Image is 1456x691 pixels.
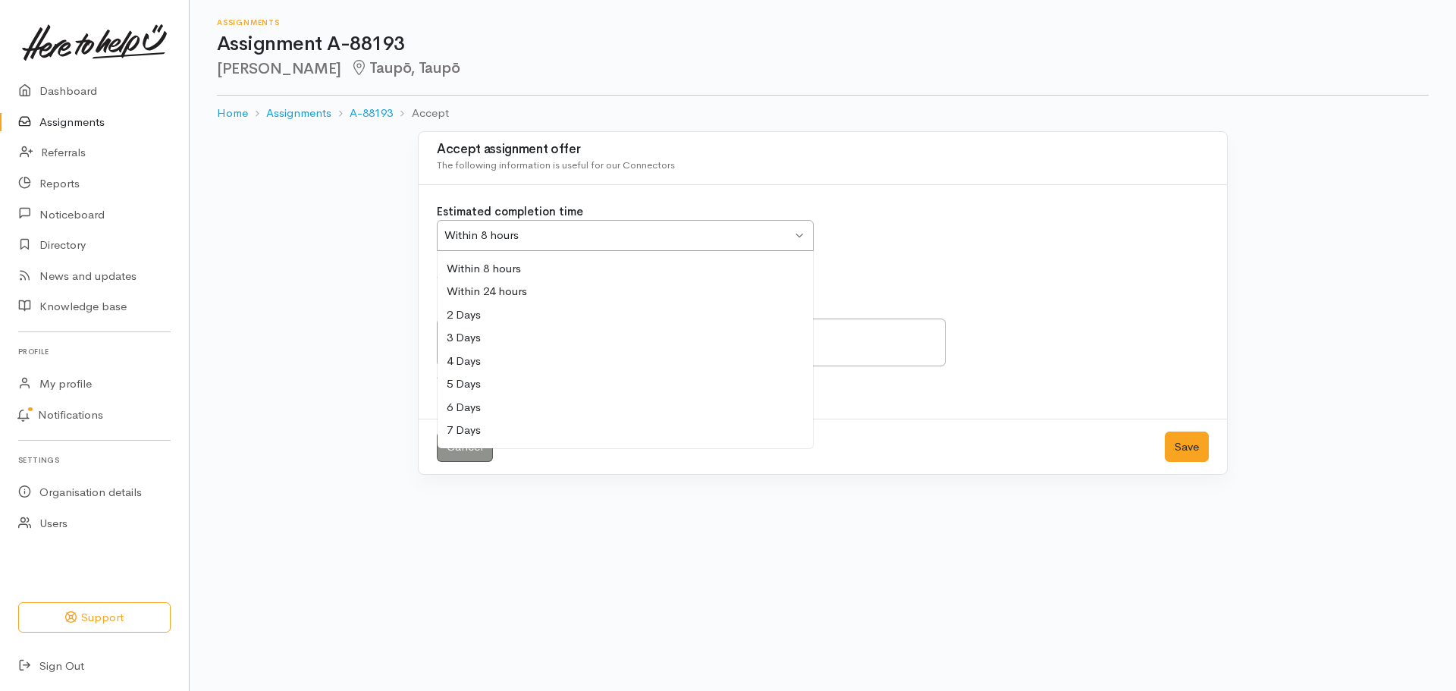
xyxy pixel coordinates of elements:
[438,372,813,396] div: 5 Days
[1165,432,1209,463] button: Save
[438,396,813,419] div: 6 Days
[393,105,448,122] li: Accept
[437,159,675,171] span: The following information is useful for our Connectors
[437,143,1209,157] h3: Accept assignment offer
[438,350,813,373] div: 4 Days
[217,105,248,122] a: Home
[217,18,1429,27] h6: Assignments
[266,105,331,122] a: Assignments
[217,60,1429,77] h2: [PERSON_NAME]
[217,96,1429,131] nav: breadcrumb
[438,280,813,303] div: Within 24 hours
[438,257,813,281] div: Within 8 hours
[350,58,460,77] span: Taupō, Taupō
[350,105,393,122] a: A-88193
[217,33,1429,55] h1: Assignment A-88193
[438,303,813,327] div: 2 Days
[18,602,171,633] button: Support
[444,227,792,244] div: Within 8 hours
[437,203,583,221] label: Estimated completion time
[438,419,813,442] div: 7 Days
[438,326,813,350] div: 3 Days
[18,341,171,362] h6: Profile
[18,450,171,470] h6: Settings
